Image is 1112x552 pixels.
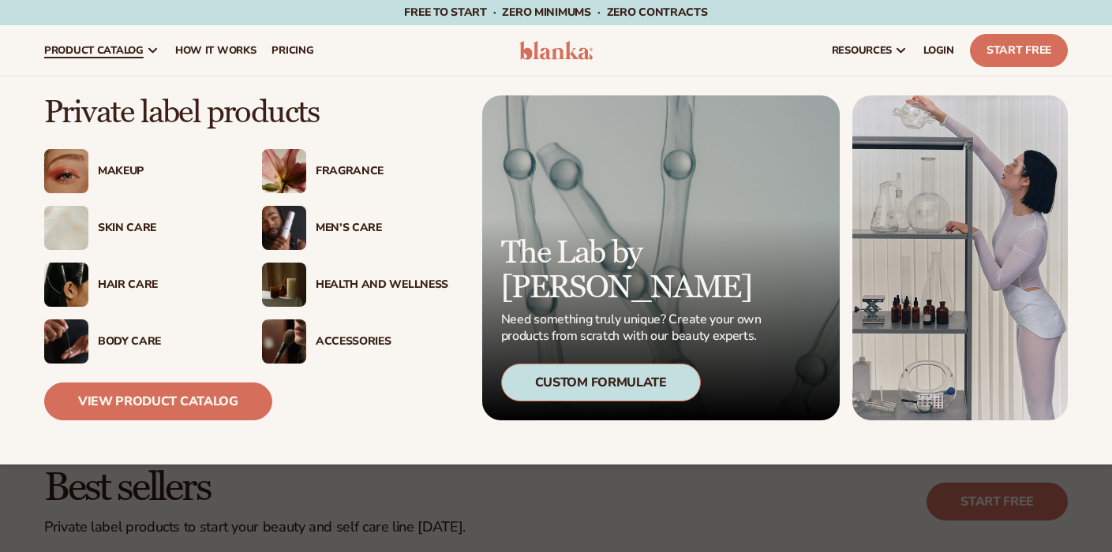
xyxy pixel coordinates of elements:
img: Cream moisturizer swatch. [44,206,88,250]
span: LOGIN [923,44,954,57]
div: Skin Care [98,222,230,235]
span: resources [832,44,892,57]
div: Fragrance [316,165,448,178]
a: How It Works [167,25,264,76]
p: Need something truly unique? Create your own products from scratch with our beauty experts. [501,311,766,345]
div: Custom Formulate [501,364,701,401]
div: Body Care [98,335,230,349]
img: logo [519,41,593,60]
a: pricing [264,25,321,76]
a: Male holding moisturizer bottle. Men’s Care [262,206,448,250]
a: Candles and incense on table. Health And Wellness [262,263,448,307]
a: Female with makeup brush. Accessories [262,319,448,364]
a: product catalog [36,25,167,76]
img: Male holding moisturizer bottle. [262,206,306,250]
a: resources [824,25,915,76]
img: Pink blooming flower. [262,149,306,193]
span: pricing [271,44,313,57]
div: Hair Care [98,278,230,292]
p: Private label products [44,95,448,130]
img: Male hand applying moisturizer. [44,319,88,364]
a: Female hair pulled back with clips. Hair Care [44,263,230,307]
a: Male hand applying moisturizer. Body Care [44,319,230,364]
span: Free to start · ZERO minimums · ZERO contracts [404,5,707,20]
a: Pink blooming flower. Fragrance [262,149,448,193]
a: Female with glitter eye makeup. Makeup [44,149,230,193]
div: Health And Wellness [316,278,448,292]
p: The Lab by [PERSON_NAME] [501,236,766,305]
img: Female with glitter eye makeup. [44,149,88,193]
a: Cream moisturizer swatch. Skin Care [44,206,230,250]
div: Men’s Care [316,222,448,235]
a: View Product Catalog [44,382,272,420]
div: Makeup [98,165,230,178]
a: Start Free [970,34,1068,67]
img: Female in lab with equipment. [852,95,1068,420]
img: Female hair pulled back with clips. [44,263,88,307]
a: Microscopic product formula. The Lab by [PERSON_NAME] Need something truly unique? Create your ow... [482,95,840,420]
img: Female with makeup brush. [262,319,306,364]
span: product catalog [44,44,144,57]
img: Candles and incense on table. [262,263,306,307]
span: How It Works [175,44,256,57]
a: LOGIN [915,25,962,76]
div: Accessories [316,335,448,349]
